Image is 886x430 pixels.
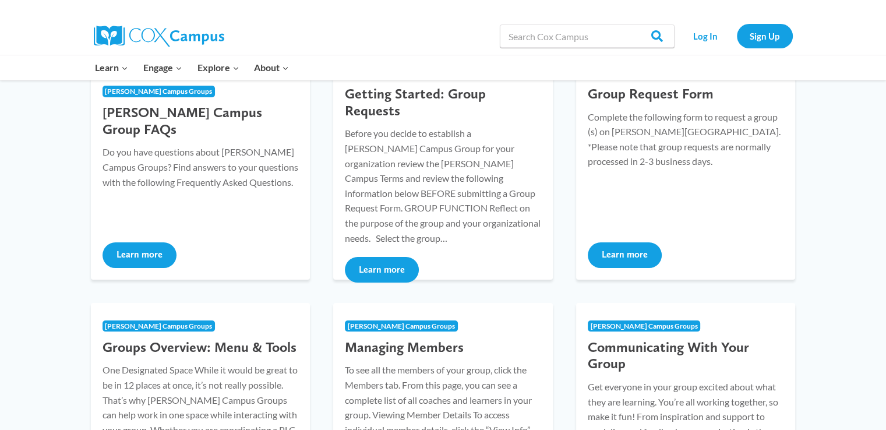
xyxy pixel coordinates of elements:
[103,242,177,268] button: Learn more
[588,86,784,103] h3: Group Request Form
[588,339,784,373] h3: Communicating With Your Group
[345,339,541,356] h3: Managing Members
[103,144,299,189] p: Do you have questions about [PERSON_NAME] Campus Groups? Find answers to your questions with the ...
[588,242,662,268] button: Learn more
[246,55,296,80] button: Child menu of About
[105,87,212,96] span: [PERSON_NAME] Campus Groups
[591,322,698,330] span: [PERSON_NAME] Campus Groups
[345,126,541,245] p: Before you decide to establish a [PERSON_NAME] Campus Group for your organization review the [PER...
[680,24,793,48] nav: Secondary Navigation
[348,322,455,330] span: [PERSON_NAME] Campus Groups
[88,55,296,80] nav: Primary Navigation
[105,322,212,330] span: [PERSON_NAME] Campus Groups
[737,24,793,48] a: Sign Up
[103,104,299,138] h3: [PERSON_NAME] Campus Group FAQs
[190,55,247,80] button: Child menu of Explore
[91,50,310,280] a: Frequently Asked Questions[PERSON_NAME] Campus Groups [PERSON_NAME] Campus Group FAQs Do you have...
[333,50,553,280] a: [PERSON_NAME] Campus Groups Getting Started: Group Requests Before you decide to establish a [PER...
[576,50,796,280] a: [PERSON_NAME] Campus Groups Group Request Form Complete the following form to request a group (s)...
[345,86,541,119] h3: Getting Started: Group Requests
[588,110,784,169] p: Complete the following form to request a group (s) on [PERSON_NAME][GEOGRAPHIC_DATA]. *Please not...
[88,55,136,80] button: Child menu of Learn
[345,257,419,283] button: Learn more
[680,24,731,48] a: Log In
[136,55,190,80] button: Child menu of Engage
[103,339,299,356] h3: Groups Overview: Menu & Tools
[94,26,224,47] img: Cox Campus
[500,24,675,48] input: Search Cox Campus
